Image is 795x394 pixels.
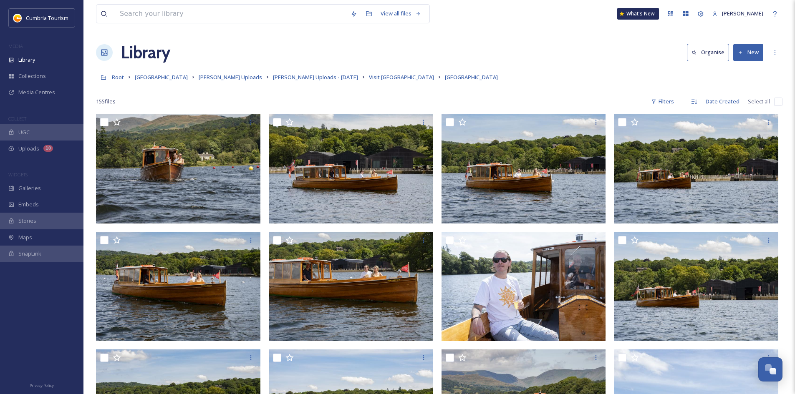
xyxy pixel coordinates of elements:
[96,114,260,223] img: CUMBRIATOURISM_240719_PaulMitchell_WindermereJettyMuseum_-57.jpg
[269,114,433,223] img: CUMBRIATOURISM_240719_PaulMitchell_WindermereJettyMuseum_-43.jpg
[8,43,23,49] span: MEDIA
[617,8,659,20] a: What's New
[13,14,22,22] img: images.jpg
[8,171,28,178] span: WIDGETS
[758,357,782,381] button: Open Chat
[18,233,32,241] span: Maps
[43,145,53,152] div: 10
[722,10,763,17] span: [PERSON_NAME]
[121,40,170,65] a: Library
[442,114,606,223] img: CUMBRIATOURISM_240719_PaulMitchell_WindermereJettyMuseum_-46.jpg
[442,232,606,341] img: CUMBRIATOURISM_240719_PaulMitchell_WindermereJettyMuseum_-19.jpg
[18,217,36,225] span: Stories
[369,73,434,81] span: Visit [GEOGRAPHIC_DATA]
[8,115,26,122] span: COLLECT
[112,73,124,81] span: Root
[647,93,678,110] div: Filters
[18,201,39,208] span: Embeds
[135,73,188,81] span: [GEOGRAPHIC_DATA]
[687,44,729,61] button: Organise
[708,5,767,22] a: [PERSON_NAME]
[18,128,30,136] span: UGC
[748,98,770,105] span: Select all
[687,44,733,61] a: Organise
[445,72,498,82] a: [GEOGRAPHIC_DATA]
[18,250,41,258] span: SnapLink
[18,145,39,153] span: Uploads
[30,380,54,390] a: Privacy Policy
[26,14,68,22] span: Cumbria Tourism
[376,5,425,22] a: View all files
[96,232,260,341] img: CUMBRIATOURISM_240719_PaulMitchell_WindermereJettyMuseum_-49.jpg
[116,5,346,23] input: Search your library
[18,184,41,192] span: Galleries
[135,72,188,82] a: [GEOGRAPHIC_DATA]
[273,73,358,81] span: [PERSON_NAME] Uploads - [DATE]
[445,73,498,81] span: [GEOGRAPHIC_DATA]
[18,56,35,64] span: Library
[199,72,262,82] a: [PERSON_NAME] Uploads
[112,72,124,82] a: Root
[96,98,116,105] span: 155 file s
[30,383,54,388] span: Privacy Policy
[702,93,744,110] div: Date Created
[733,44,763,61] button: New
[614,114,778,223] img: CUMBRIATOURISM_240719_PaulMitchell_WindermereJettyMuseum_-38.jpg
[273,72,358,82] a: [PERSON_NAME] Uploads - [DATE]
[269,232,433,341] img: CUMBRIATOURISM_240719_PaulMitchell_WindermereJettyMuseum_-51.jpg
[18,88,55,96] span: Media Centres
[18,72,46,80] span: Collections
[614,232,778,341] img: CUMBRIATOURISM_240719_PaulMitchell_WindermereJettyMuseum_-40.jpg
[369,72,434,82] a: Visit [GEOGRAPHIC_DATA]
[199,73,262,81] span: [PERSON_NAME] Uploads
